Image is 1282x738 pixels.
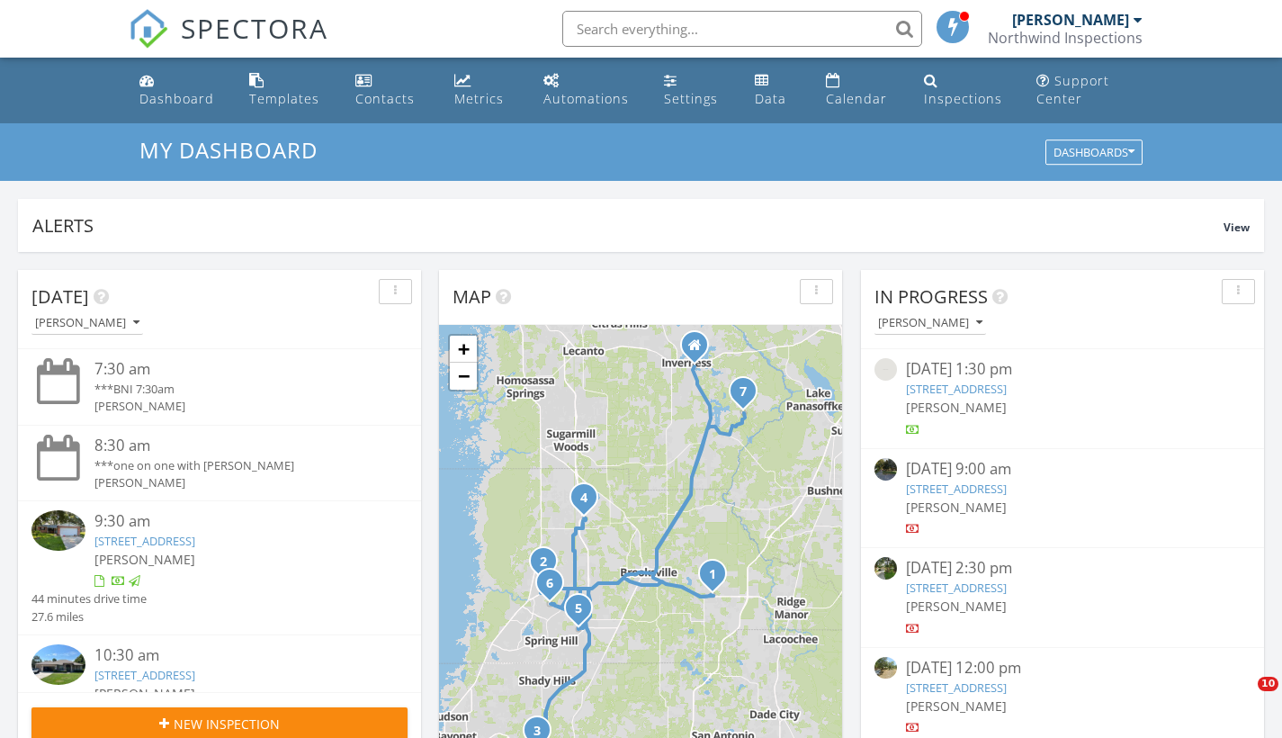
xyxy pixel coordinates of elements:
img: streetview [874,657,897,679]
div: 304 Stotler Ave, Inverness FL 34450 [695,345,705,355]
div: Dashboards [1053,147,1134,159]
img: 9318785%2Fcover_photos%2FzANfrKoHUlrSullv1l4s%2Fsmall.jpeg [31,510,85,551]
i: 4 [580,492,587,505]
div: Data [755,90,786,107]
a: [DATE] 2:30 pm [STREET_ADDRESS] [PERSON_NAME] [874,557,1251,637]
a: [DATE] 12:00 pm [STREET_ADDRESS] [PERSON_NAME] [874,657,1251,737]
div: 14090 Oleta St, Spring Hill, FL 34609 [578,607,589,618]
img: streetview [874,458,897,481]
div: Metrics [454,90,504,107]
div: [PERSON_NAME] [878,317,982,329]
i: 6 [546,578,553,590]
div: 27.6 miles [31,608,147,625]
a: Data [748,65,804,116]
a: Support Center [1029,65,1151,116]
div: 9:30 am [94,510,377,533]
span: 10 [1258,677,1278,691]
i: 5 [575,603,582,616]
span: Map [453,284,491,309]
a: Inspections [917,65,1015,116]
div: Dashboard [139,90,214,107]
img: The Best Home Inspection Software - Spectora [129,9,168,49]
a: [DATE] 9:00 am [STREET_ADDRESS] [PERSON_NAME] [874,458,1251,538]
span: [PERSON_NAME] [906,499,1007,516]
a: 9:30 am [STREET_ADDRESS] [PERSON_NAME] 44 minutes drive time 27.6 miles [31,510,408,625]
a: [STREET_ADDRESS] [94,533,195,549]
div: Templates [249,90,319,107]
div: Northwind Inspections [988,29,1143,47]
a: [STREET_ADDRESS] [906,580,1007,596]
div: Support Center [1036,72,1109,107]
div: Alerts [32,213,1224,238]
div: [DATE] 1:30 pm [906,358,1219,381]
a: Contacts [348,65,432,116]
div: [DATE] 2:30 pm [906,557,1219,580]
button: [PERSON_NAME] [31,311,143,336]
span: [PERSON_NAME] [906,399,1007,416]
a: Templates [242,65,334,116]
i: 1 [709,569,716,581]
a: [STREET_ADDRESS] [906,481,1007,497]
span: [PERSON_NAME] [94,685,195,702]
div: [PERSON_NAME] [35,317,139,329]
span: [PERSON_NAME] [906,598,1007,615]
a: [DATE] 1:30 pm [STREET_ADDRESS] [PERSON_NAME] [874,358,1251,438]
div: [DATE] 9:00 am [906,458,1219,481]
img: 9309792%2Fcover_photos%2FUkaNDyjGX7105j5h9YAw%2Fsmall.jpeg [31,644,85,685]
img: streetview [874,557,897,580]
a: Zoom out [450,363,477,390]
div: Automations [543,90,629,107]
img: streetview [874,358,897,381]
span: In Progress [874,284,988,309]
div: Contacts [355,90,415,107]
div: [PERSON_NAME] [94,398,377,415]
span: View [1224,220,1250,235]
i: 7 [740,386,747,399]
div: Inspections [924,90,1002,107]
button: [PERSON_NAME] [874,311,986,336]
div: 10:30 am [94,644,377,667]
i: 2 [540,556,547,569]
div: [PERSON_NAME] [94,474,377,491]
div: Calendar [826,90,887,107]
a: Dashboard [132,65,229,116]
div: 10360 Desert Sparrow Ave, Spring Hill, FL 34613 [543,561,554,571]
div: 8:30 am [94,435,377,457]
span: [DATE] [31,284,89,309]
button: Dashboards [1045,140,1143,166]
a: [STREET_ADDRESS] [906,381,1007,397]
a: Zoom in [450,336,477,363]
a: Settings [657,65,733,116]
div: [PERSON_NAME] [1012,11,1129,29]
a: Calendar [819,65,901,116]
span: New Inspection [174,715,280,733]
div: 11501 E Head Ct, Floral City, FL 34436 [743,391,754,401]
a: SPECTORA [129,24,328,62]
div: [DATE] 12:00 pm [906,657,1219,679]
iframe: Intercom live chat [1221,677,1264,720]
a: [STREET_ADDRESS] [94,667,195,683]
span: [PERSON_NAME] [906,697,1007,715]
a: Metrics [447,65,523,116]
div: ***one on one with [PERSON_NAME] [94,457,377,474]
i: 3 [533,725,541,738]
div: 14817 Buczak Rd, Brooksville, FL 34614 [584,497,595,508]
a: [STREET_ADDRESS] [906,679,1007,696]
div: 5411 Elwood Rd, Spring Hill, FL 34608 [550,582,560,593]
div: 7:30 am [94,358,377,381]
span: My Dashboard [139,135,318,165]
div: 27156 Fernery Ave, Brooksville, FL 34602 [713,573,723,584]
a: Automations (Basic) [536,65,642,116]
div: Settings [664,90,718,107]
div: 44 minutes drive time [31,590,147,607]
span: [PERSON_NAME] [94,551,195,568]
input: Search everything... [562,11,922,47]
span: SPECTORA [181,9,328,47]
